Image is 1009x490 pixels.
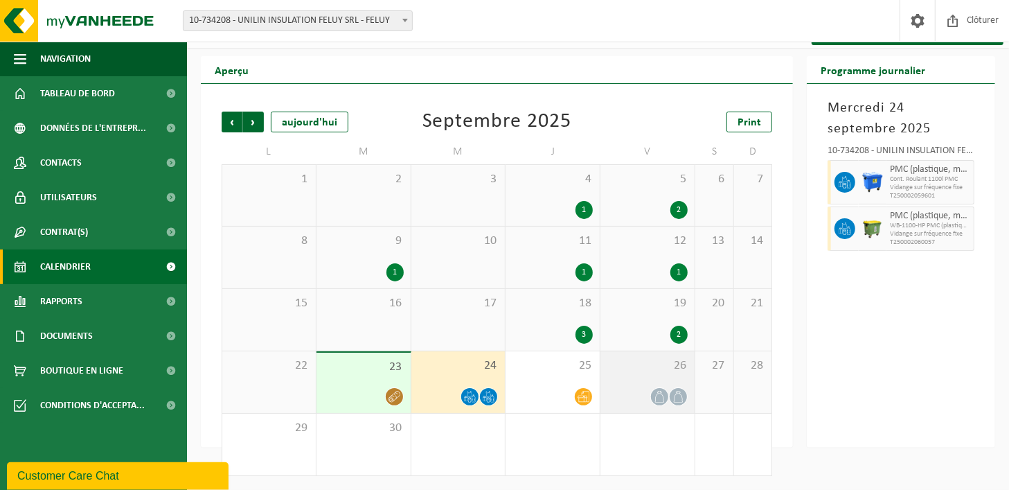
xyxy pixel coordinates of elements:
div: 3 [575,326,593,344]
span: 18 [512,296,593,311]
a: Print [726,112,772,132]
span: Print [738,117,761,128]
span: WB-1100-HP PMC (plastique, métal, carton boisson) (industrie [890,222,970,230]
div: 10-734208 - UNILIN INSULATION FELUY SRL - FELUY [828,146,974,160]
span: Vidange sur fréquence fixe [890,230,970,238]
span: Contrat(s) [40,215,88,250]
img: WB-1100-HPE-GN-50 [862,218,883,239]
img: WB-1100-HPE-BE-01 [862,172,883,193]
div: 1 [386,263,404,281]
span: 9 [323,234,404,249]
span: 2 [323,172,404,187]
h2: Programme journalier [807,56,939,83]
span: 16 [323,296,404,311]
div: Septembre 2025 [422,112,572,132]
td: M [316,139,411,164]
span: 6 [702,172,726,187]
span: 28 [741,358,765,374]
span: 22 [229,358,309,374]
span: Cont. Roulant 1100l PMC [890,175,970,184]
span: Calendrier [40,250,91,284]
span: 17 [418,296,499,311]
span: 24 [418,358,499,374]
span: 21 [741,296,765,311]
div: 1 [670,263,688,281]
h3: Mercredi 24 septembre 2025 [828,98,974,139]
span: Tableau de bord [40,76,115,111]
span: 12 [607,234,688,249]
span: Boutique en ligne [40,353,123,388]
span: 13 [702,234,726,249]
div: 1 [575,263,593,281]
td: L [222,139,316,164]
span: 27 [702,358,726,374]
span: 30 [323,421,404,436]
span: Suivant [243,112,264,132]
span: 10 [418,234,499,249]
span: Précédent [222,112,242,132]
span: Documents [40,319,93,353]
iframe: chat widget [7,460,231,490]
span: 5 [607,172,688,187]
span: 10-734208 - UNILIN INSULATION FELUY SRL - FELUY [183,10,413,31]
span: 15 [229,296,309,311]
span: Utilisateurs [40,180,97,215]
div: aujourd'hui [271,112,348,132]
span: T250002059601 [890,192,970,200]
span: Conditions d'accepta... [40,388,145,423]
span: PMC (plastique, métal, carton boisson) (industriel) [890,164,970,175]
span: 8 [229,234,309,249]
span: 26 [607,358,688,374]
span: Données de l'entrepr... [40,111,146,146]
td: V [600,139,695,164]
span: PMC (plastique, métal, carton boisson) (industriel) [890,211,970,222]
span: T250002060057 [890,238,970,247]
span: Vidange sur fréquence fixe [890,184,970,192]
span: 11 [512,234,593,249]
span: Rapports [40,284,82,319]
td: S [695,139,734,164]
span: 25 [512,358,593,374]
span: 23 [323,360,404,375]
span: 3 [418,172,499,187]
div: 2 [670,326,688,344]
span: 14 [741,234,765,249]
span: 1 [229,172,309,187]
span: 29 [229,421,309,436]
div: 1 [575,201,593,219]
h2: Aperçu [201,56,262,83]
td: M [411,139,506,164]
span: 19 [607,296,688,311]
td: D [734,139,773,164]
span: 4 [512,172,593,187]
span: 7 [741,172,765,187]
div: 2 [670,201,688,219]
span: Navigation [40,42,91,76]
span: 10-734208 - UNILIN INSULATION FELUY SRL - FELUY [184,11,412,30]
span: Contacts [40,146,82,180]
span: 20 [702,296,726,311]
td: J [506,139,600,164]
